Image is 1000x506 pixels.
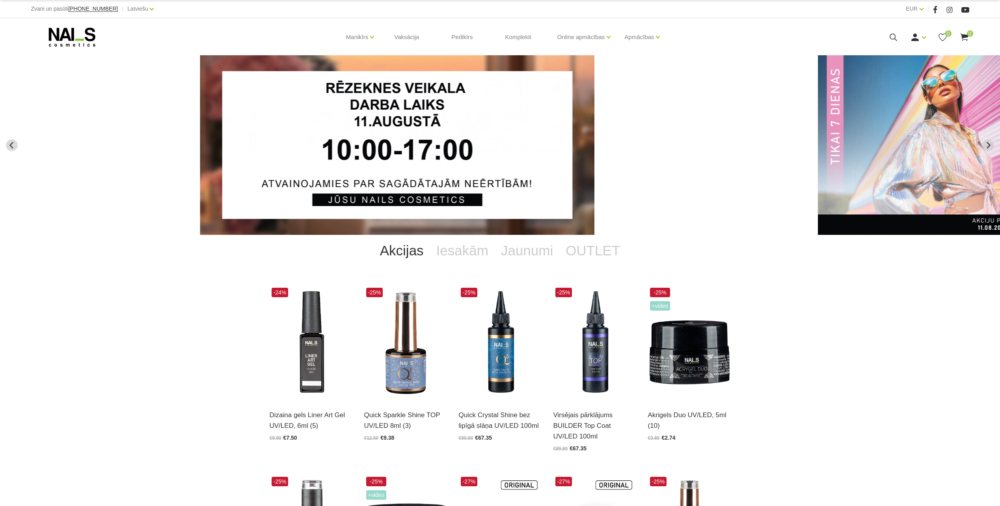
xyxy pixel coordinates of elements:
[366,477,387,486] span: -25%
[555,477,572,486] span: -27%
[364,410,447,431] a: Quick Sparkle Shine TOP UV/LED 8ml (3)
[459,410,542,431] a: Quick Crystal Shine bez lipīgā slāņa UV/LED 100ml
[200,55,800,235] li: 1 of 12
[68,6,118,12] a: [PHONE_NUMBER]
[475,435,492,441] span: €67.35
[366,288,383,297] span: -25%
[127,4,148,13] a: Latviešu
[272,477,289,486] span: -25%
[459,435,473,441] span: €89.80
[364,435,379,441] span: €12.50
[570,445,587,452] span: €67.35
[122,4,123,14] span: |
[945,30,952,37] span: 0
[461,477,478,486] span: -27%
[959,32,969,42] a: 0
[648,435,660,441] span: €3.65
[662,435,676,441] span: €2.74
[380,435,394,441] span: €9.38
[388,18,425,56] a: Vaksācija
[461,288,478,297] span: -25%
[648,410,731,431] a: Akrigels Duo UV/LED, 5ml (10)
[938,32,948,42] a: 0
[553,446,568,452] span: €89.80
[559,235,626,266] a: OUTLET
[499,18,538,56] a: Komplekti
[650,288,670,297] span: -25%
[927,4,929,14] span: |
[283,435,297,441] span: €7.50
[650,477,667,486] span: -25%
[906,4,918,13] a: EUR
[374,235,430,266] a: Akcijas
[982,139,994,151] button: Next slide
[553,286,636,400] img: Builder Top virsējais pārklājums bez lipīgā slāņa gēllakas/gēla pārklājuma izlīdzināšanai un nost...
[459,286,542,400] img: Virsējais pārklājums bez lipīgā slāņa un UV zilā pārklājuma. Nodrošina izcilu spīdumu manikīram l...
[31,4,118,14] div: Zvani un pasūti
[557,21,605,53] a: Online apmācības
[364,286,447,400] img: Virsējais pārklājums bez lipīgā slāņa ar mirdzuma efektu.Pieejami 3 veidi:* Starlight - ar smalkā...
[495,235,559,266] a: Jaunumi
[624,21,654,53] a: Apmācības
[270,410,352,431] a: Dizaina gels Liner Art Gel UV/LED, 6ml (5)
[967,30,973,37] span: 0
[555,288,572,297] span: -25%
[346,21,369,53] a: Manikīrs
[553,410,636,442] a: Virsējais pārklājums BUILDER Top Coat UV/LED 100ml
[430,235,495,266] a: Iesakām
[648,286,731,400] img: Kas ir AKRIGELS “DUO GEL” un kādas problēmas tas risina?• Tas apvieno ērti modelējamā akrigela un...
[445,18,479,56] a: Pedikīrs
[270,286,352,400] img: Liner Art Gel - UV/LED dizaina gels smalku, vienmērīgu, pigmentētu līniju zīmēšanai.Lielisks palī...
[366,490,387,500] span: +Video
[272,288,289,297] span: -24%
[650,301,670,311] span: +Video
[6,139,18,151] button: Go to last slide
[270,435,281,441] span: €9.90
